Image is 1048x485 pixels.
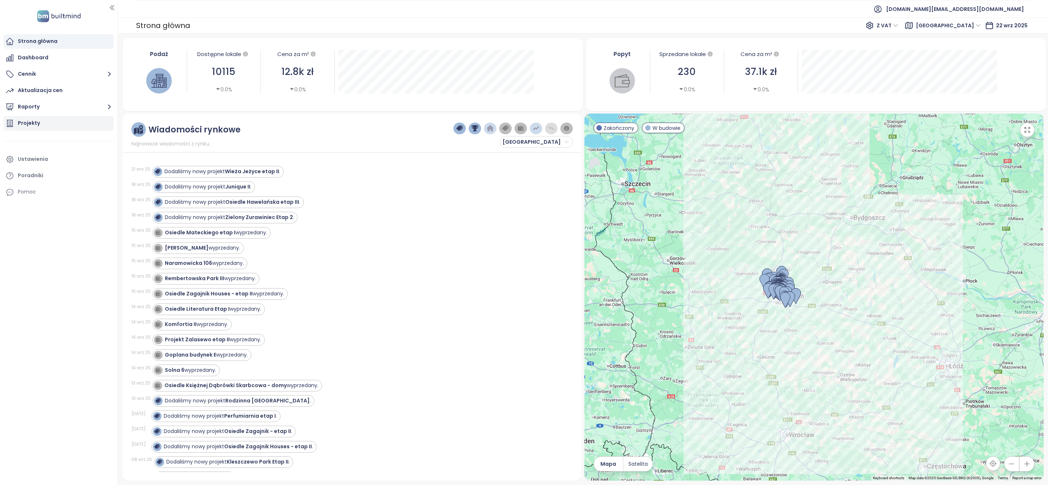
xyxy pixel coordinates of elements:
[224,428,291,435] strong: Osiedle Zagajnik - etap II
[131,472,152,478] div: 08 wrz 25
[131,166,150,172] div: 21 wrz 25
[165,336,261,343] div: wyprzedany.
[155,291,160,296] img: icon
[165,397,311,405] div: Dodaliśmy nowy projekt .
[998,476,1008,480] a: Terms (opens in new tab)
[165,321,196,328] strong: Komfortia II
[4,83,114,98] a: Aktualizacja cen
[131,349,151,356] div: 14 wrz 25
[225,397,310,404] strong: Rodzinna [GEOGRAPHIC_DATA]
[165,290,253,297] strong: Osiedle Zagajnik Houses - etap II
[265,64,331,79] div: 12.8k zł
[679,86,695,94] div: 0.0%
[4,34,114,49] a: Strona główna
[456,125,463,132] img: price-tag-dark-blue.png
[131,334,151,341] div: 14 wrz 25
[4,116,114,131] a: Projekty
[224,443,312,450] strong: Osiedle Zagajnik Houses - etap II
[155,337,160,342] img: icon
[4,51,114,65] a: Dashboard
[157,459,162,464] img: icon
[487,125,493,132] img: home-dark-blue.png
[753,87,758,92] span: caret-down
[165,229,235,236] strong: Osiedle Mateckiego etap I
[155,367,160,373] img: icon
[517,125,524,132] img: wallet-dark-grey.png
[615,73,630,88] img: wallet
[165,259,212,267] strong: Naramowicka 106
[191,64,257,79] div: 10115
[225,198,299,206] strong: Osiedle Hawelańska etap III
[654,64,720,79] div: 230
[165,305,230,313] strong: Osiedle Literatura Etap I
[224,412,276,420] strong: Perfumiarnia etap I
[165,244,209,251] strong: [PERSON_NAME]
[289,86,306,94] div: 0.0%
[131,288,151,295] div: 15 wrz 25
[165,351,216,358] strong: Goplana budynek E
[155,261,160,266] img: icon
[165,366,184,374] strong: Solna 6
[472,125,478,132] img: trophy-dark-blue.png
[4,100,114,114] button: Raporty
[131,303,151,310] div: 14 wrz 25
[155,230,160,235] img: icon
[4,67,114,82] button: Cennik
[165,366,216,374] div: wyprzedany.
[164,412,277,420] div: Dodaliśmy nowy projekt .
[154,429,159,434] img: icon
[4,185,114,199] div: Pomoc
[135,50,183,58] div: Podaż
[134,125,143,134] img: ruler
[131,410,150,417] div: [DATE]
[165,244,240,252] div: wyprzedany.
[131,456,152,463] div: 08 wrz 25
[600,460,616,468] span: Mapa
[728,50,794,59] div: Cena za m²
[155,245,160,250] img: icon
[604,124,634,132] span: Zakończony
[148,125,241,134] div: Wiadomości rynkowe
[548,125,555,132] img: price-decreases.png
[4,168,114,183] a: Poradniki
[136,19,190,32] div: Strona główna
[151,73,167,88] img: house
[155,276,160,281] img: icon
[131,441,150,448] div: [DATE]
[164,428,292,435] div: Dodaliśmy nowy projekt .
[155,215,160,220] img: icon
[277,50,309,59] div: Cena za m²
[154,413,159,418] img: icon
[164,382,287,389] strong: Osiedle Księżnej Dąbrówki Skarbcowa - domy
[598,50,646,58] div: Popyt
[1012,476,1041,480] a: Report a map error
[18,171,43,180] div: Poradniki
[873,476,904,481] button: Keyboard shortcuts
[154,444,159,449] img: icon
[131,395,151,402] div: 10 wrz 25
[131,273,151,279] div: 15 wrz 25
[165,351,248,359] div: wyprzedany.
[289,87,294,92] span: caret-down
[533,125,539,132] img: price-increases.png
[227,458,289,465] strong: Kleszczewo Park Etap II
[594,457,623,471] button: Mapa
[18,187,36,196] div: Pomoc
[586,471,610,481] a: Open this area in Google Maps (opens a new window)
[215,87,221,92] span: caret-down
[225,168,279,175] strong: Wieża Jeżyce etap II
[155,169,160,174] img: icon
[916,20,981,31] span: Poznań
[155,322,160,327] img: icon
[131,227,151,234] div: 15 wrz 25
[131,319,151,325] div: 14 wrz 25
[18,86,63,95] div: Aktualizacja cen
[628,460,648,468] span: Satelita
[753,86,769,94] div: 0.0%
[165,275,256,282] div: wyprzedany.
[155,383,160,388] img: icon
[155,398,160,403] img: icon
[18,53,48,62] div: Dashboard
[164,168,280,175] div: Dodaliśmy nowy projekt .
[165,336,230,343] strong: Projekt Zalasewo etap II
